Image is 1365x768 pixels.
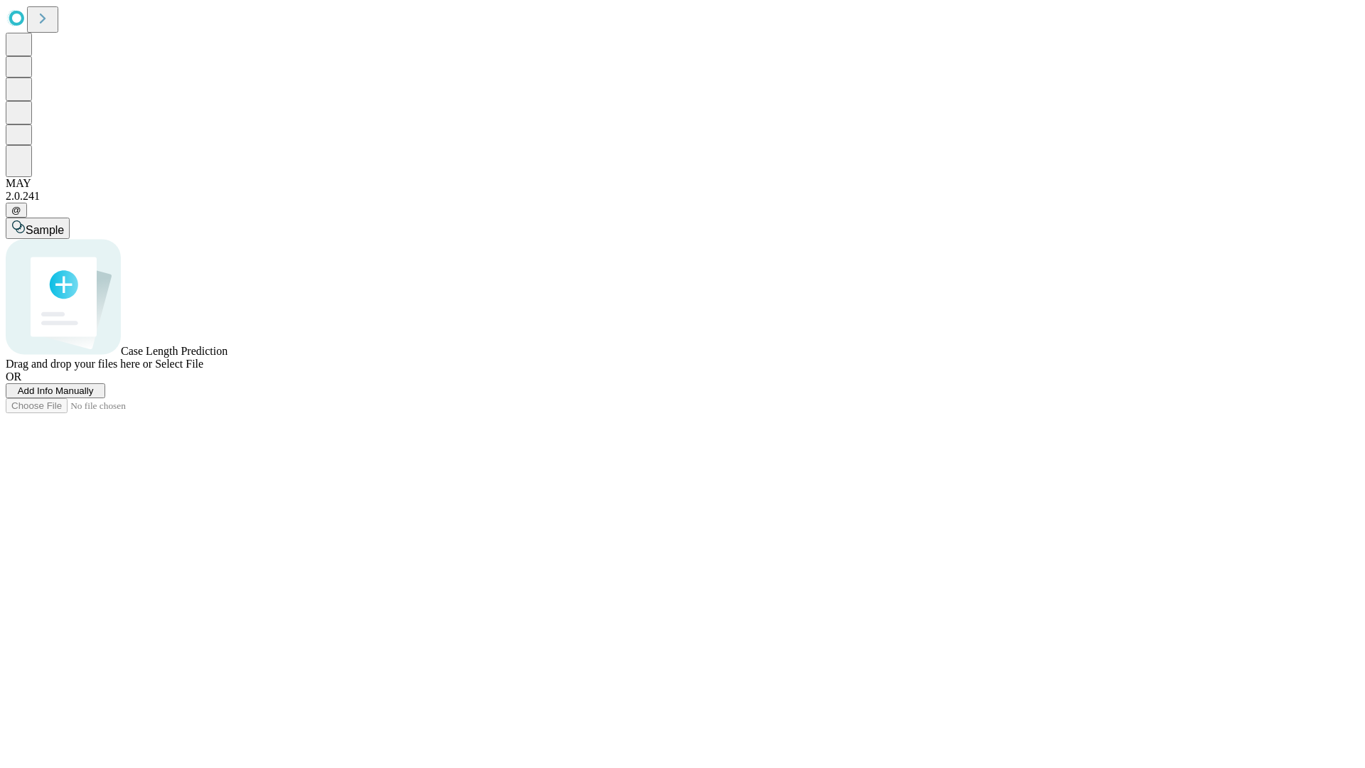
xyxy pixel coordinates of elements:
button: @ [6,203,27,218]
span: Select File [155,358,203,370]
div: 2.0.241 [6,190,1359,203]
span: Case Length Prediction [121,345,227,357]
span: Drag and drop your files here or [6,358,152,370]
span: OR [6,370,21,383]
span: Sample [26,224,64,236]
div: MAY [6,177,1359,190]
button: Sample [6,218,70,239]
button: Add Info Manually [6,383,105,398]
span: @ [11,205,21,215]
span: Add Info Manually [18,385,94,396]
